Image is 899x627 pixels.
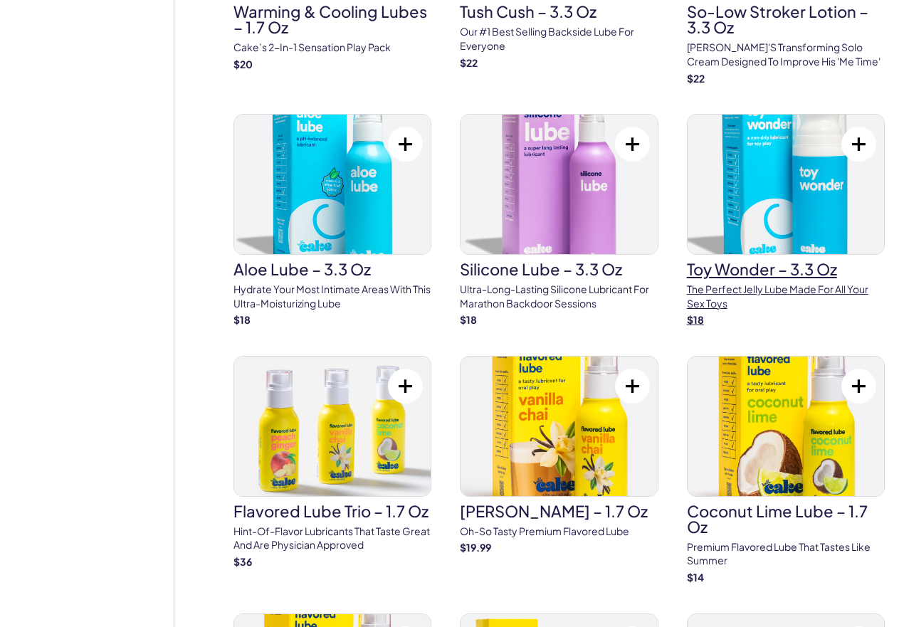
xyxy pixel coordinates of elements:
h3: Toy Wonder – 3.3 oz [687,261,885,277]
img: Coconut Lime Lube – 1.7 oz [688,357,884,496]
a: Flavored Lube Trio – 1.7 ozFlavored Lube Trio – 1.7 ozHint-of-flavor lubricants that taste great ... [233,356,431,569]
strong: $ 20 [233,58,253,70]
img: Flavored Lube Trio – 1.7 oz [234,357,431,496]
h3: Aloe Lube – 3.3 oz [233,261,431,277]
h3: Tush Cush – 3.3 oz [460,4,658,19]
img: Vanilla Chai Lube – 1.7 oz [461,357,657,496]
strong: $ 18 [687,313,704,326]
strong: $ 18 [233,313,251,326]
h3: Coconut Lime Lube – 1.7 oz [687,503,885,534]
img: Aloe Lube – 3.3 oz [234,115,431,254]
p: Our #1 best selling backside lube for everyone [460,25,658,53]
h3: So-Low Stroker Lotion – 3.3 oz [687,4,885,35]
a: Vanilla Chai Lube – 1.7 oz[PERSON_NAME] – 1.7 ozOh-so tasty Premium Flavored Lube$19.99 [460,356,658,555]
h3: Warming & Cooling Lubes – 1.7 oz [233,4,431,35]
strong: $ 19.99 [460,541,491,554]
strong: $ 22 [460,56,478,69]
a: Toy Wonder – 3.3 ozToy Wonder – 3.3 ozThe perfect jelly lube made for all your sex toys$18 [687,114,885,327]
strong: $ 22 [687,72,705,85]
h3: [PERSON_NAME] – 1.7 oz [460,503,658,519]
p: Premium Flavored Lube that tastes like summer [687,540,885,568]
a: Aloe Lube – 3.3 ozAloe Lube – 3.3 ozHydrate your most intimate areas with this ultra-moisturizing... [233,114,431,327]
p: Cake’s 2-in-1 sensation play pack [233,41,431,55]
a: Coconut Lime Lube – 1.7 ozCoconut Lime Lube – 1.7 ozPremium Flavored Lube that tastes like summer$14 [687,356,885,585]
h3: Silicone Lube – 3.3 oz [460,261,658,277]
p: The perfect jelly lube made for all your sex toys [687,283,885,310]
p: Hydrate your most intimate areas with this ultra-moisturizing lube [233,283,431,310]
h3: Flavored Lube Trio – 1.7 oz [233,503,431,519]
strong: $ 14 [687,571,704,584]
img: Toy Wonder – 3.3 oz [688,115,884,254]
p: [PERSON_NAME]'s transforming solo cream designed to improve his 'me time' [687,41,885,68]
a: Silicone Lube – 3.3 ozSilicone Lube – 3.3 ozUltra-long-lasting silicone lubricant for marathon ba... [460,114,658,327]
strong: $ 36 [233,555,252,568]
p: Hint-of-flavor lubricants that taste great and are physician approved [233,525,431,552]
img: Silicone Lube – 3.3 oz [461,115,657,254]
strong: $ 18 [460,313,477,326]
p: Oh-so tasty Premium Flavored Lube [460,525,658,539]
p: Ultra-long-lasting silicone lubricant for marathon backdoor sessions [460,283,658,310]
